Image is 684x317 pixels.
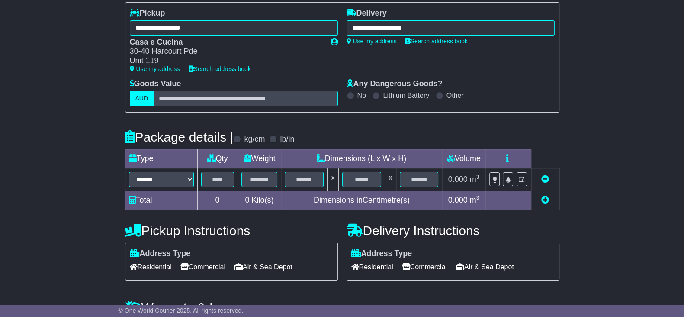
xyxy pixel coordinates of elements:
td: Type [125,149,197,168]
label: kg/cm [244,135,265,144]
label: No [357,91,366,100]
label: AUD [130,91,154,106]
label: Goods Value [130,79,181,89]
label: Other [446,91,464,100]
a: Add new item [541,196,549,204]
span: 0.000 [448,175,468,184]
h4: Delivery Instructions [347,223,559,238]
span: Residential [130,260,172,274]
h4: Warranty & Insurance [125,300,559,314]
a: Remove this item [541,175,549,184]
sup: 3 [476,194,480,201]
h4: Pickup Instructions [125,223,338,238]
sup: 3 [476,174,480,180]
span: Commercial [402,260,447,274]
label: Lithium Battery [383,91,429,100]
td: x [328,168,339,191]
td: x [385,168,396,191]
td: Total [125,191,197,210]
span: © One World Courier 2025. All rights reserved. [119,307,244,314]
td: 0 [197,191,238,210]
td: Dimensions in Centimetre(s) [281,191,442,210]
span: m [470,196,480,204]
div: 30-40 Harcourt Pde [130,47,322,56]
div: Unit 119 [130,56,322,66]
label: lb/in [280,135,294,144]
span: m [470,175,480,184]
label: Pickup [130,9,165,18]
div: Casa e Cucina [130,38,322,47]
td: Qty [197,149,238,168]
label: Address Type [351,249,412,259]
td: Weight [238,149,281,168]
td: Kilo(s) [238,191,281,210]
td: Volume [442,149,485,168]
label: Address Type [130,249,191,259]
a: Use my address [130,65,180,72]
span: 0 [245,196,249,204]
span: Commercial [180,260,225,274]
label: Any Dangerous Goods? [347,79,443,89]
span: Air & Sea Depot [456,260,514,274]
span: 0.000 [448,196,468,204]
span: Air & Sea Depot [234,260,292,274]
h4: Package details | [125,130,234,144]
a: Use my address [347,38,397,45]
a: Search address book [405,38,468,45]
label: Delivery [347,9,387,18]
a: Search address book [189,65,251,72]
td: Dimensions (L x W x H) [281,149,442,168]
span: Residential [351,260,393,274]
